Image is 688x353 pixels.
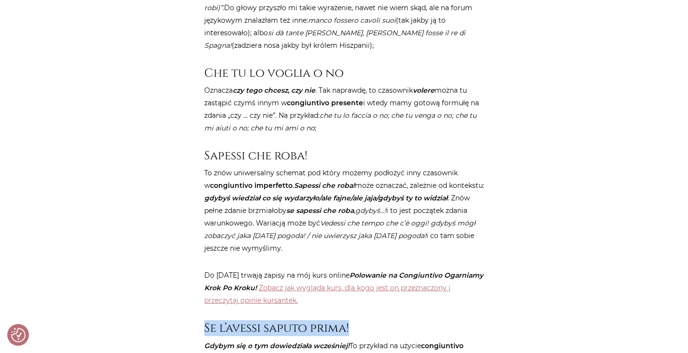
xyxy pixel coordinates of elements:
em: Vedessi che tempo che c’è oggi! [320,219,429,227]
p: Do [DATE] trwają zapisy na mój kurs online [204,269,484,307]
img: Revisit consent button [11,328,26,342]
h3: Se l’avessi saputo prima! [204,321,484,335]
em: manco fossero cavoli suoi [308,16,396,25]
em: gdybyś mógł zobaczyć jaka [DATE] pogoda! / nie uwierzysz jaka [DATE] pogoda! [204,219,476,240]
strong: czy tego chcesz, czy nie [233,86,315,95]
em: si dà tante [PERSON_NAME], [PERSON_NAME] fosse il re di Spagna! [204,28,465,50]
button: Preferencje co do zgód [11,328,26,342]
em: gdybyś…! [355,206,386,215]
h3: Sapessi che roba! [204,149,484,163]
h3: Che tu lo voglia o no [204,66,484,80]
em: se sapessi che roba [286,206,354,215]
strong: Gdybym się o tym dowiedziała wcześniej! [204,341,350,350]
em: che tu lo faccia o no; che tu venga o no; che tu mi aiuti o no; che tu mi ami o no [204,111,477,132]
p: To znów uniwersalny schemat pod który możemy podłożyć inny czasownik w . może oznaczać, zależnie ... [204,167,484,254]
em: Sapessi che roba! [294,181,355,190]
a: Zobacz jak wygląda kurs, dla kogo jest on przeznaczony i przeczytaj opinie kursantek. (otwiera si... [204,283,450,305]
em: Polowanie na Congiuntivo Ogarniamy Krok Po Kroku! [204,271,483,292]
strong: gdybyś wiedział co się wydarzyło/ale fajne/ale jaja/gdybyś ty to widział [204,194,448,202]
p: Oznacza . Tak naprawdę, to czasownik można tu zastąpić czymś innym w i wtedy mamy gotową formułę ... [204,84,484,134]
strong: congiuntivo presente [287,99,363,107]
strong: volere [413,86,435,95]
strong: congiuntivo imperfetto [210,181,293,190]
